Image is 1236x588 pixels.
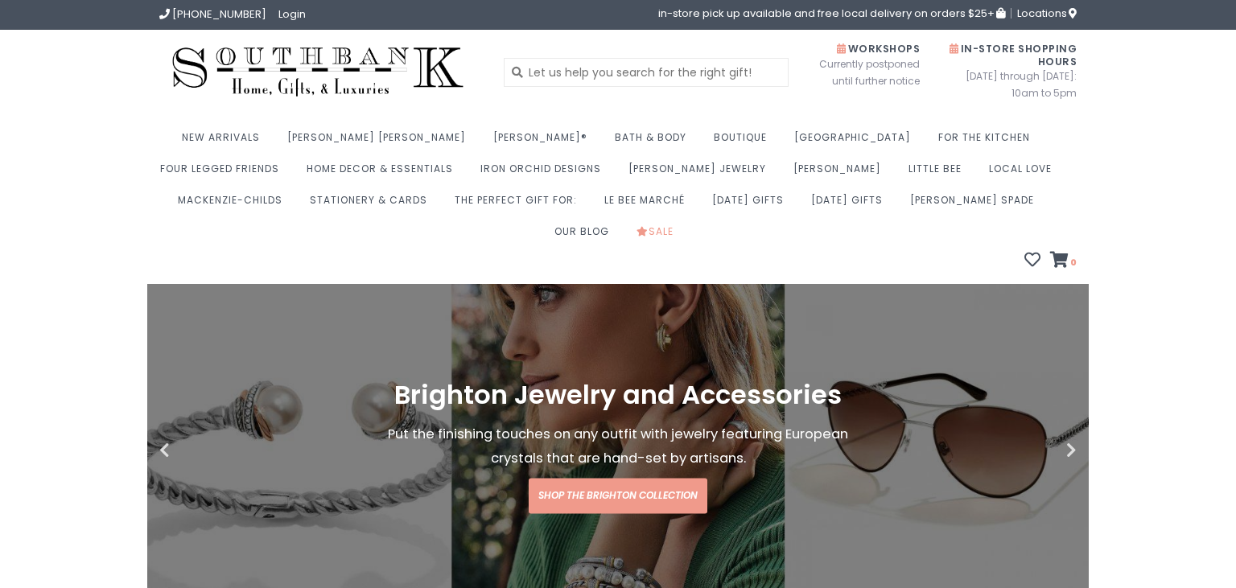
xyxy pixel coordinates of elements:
[307,158,461,189] a: Home Decor & Essentials
[837,42,920,56] span: Workshops
[1011,8,1077,19] a: Locations
[794,126,919,158] a: [GEOGRAPHIC_DATA]
[799,56,920,89] span: Currently postponed until further notice
[287,126,474,158] a: [PERSON_NAME] [PERSON_NAME]
[455,189,585,220] a: The perfect gift for:
[908,158,970,189] a: Little Bee
[950,42,1077,68] span: In-Store Shopping Hours
[793,158,889,189] a: [PERSON_NAME]
[1017,6,1077,21] span: Locations
[996,442,1077,458] button: Next
[938,126,1038,158] a: For the Kitchen
[637,220,682,252] a: Sale
[159,442,240,458] button: Previous
[480,158,609,189] a: Iron Orchid Designs
[159,6,266,22] a: [PHONE_NUMBER]
[172,6,266,22] span: [PHONE_NUMBER]
[944,68,1077,101] span: [DATE] through [DATE]: 10am to 5pm
[604,189,693,220] a: Le Bee Marché
[182,126,268,158] a: New Arrivals
[159,42,476,102] img: Southbank Gift Company -- Home, Gifts, and Luxuries
[554,220,617,252] a: Our Blog
[529,479,707,514] a: Shop the Brighton Collection
[493,126,595,158] a: [PERSON_NAME]®
[178,189,290,220] a: MacKenzie-Childs
[504,58,789,87] input: Let us help you search for the right gift!
[628,158,774,189] a: [PERSON_NAME] Jewelry
[910,189,1042,220] a: [PERSON_NAME] Spade
[278,6,306,22] a: Login
[310,189,435,220] a: Stationery & Cards
[370,381,866,410] h1: Brighton Jewelry and Accessories
[1069,256,1077,269] span: 0
[160,158,287,189] a: Four Legged Friends
[811,189,891,220] a: [DATE] Gifts
[989,158,1060,189] a: Local Love
[615,126,694,158] a: Bath & Body
[1050,253,1077,269] a: 0
[712,189,792,220] a: [DATE] Gifts
[658,8,1005,19] span: in-store pick up available and free local delivery on orders $25+
[388,426,848,468] span: Put the finishing touches on any outfit with jewelry featuring European crystals that are hand-se...
[714,126,775,158] a: Boutique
